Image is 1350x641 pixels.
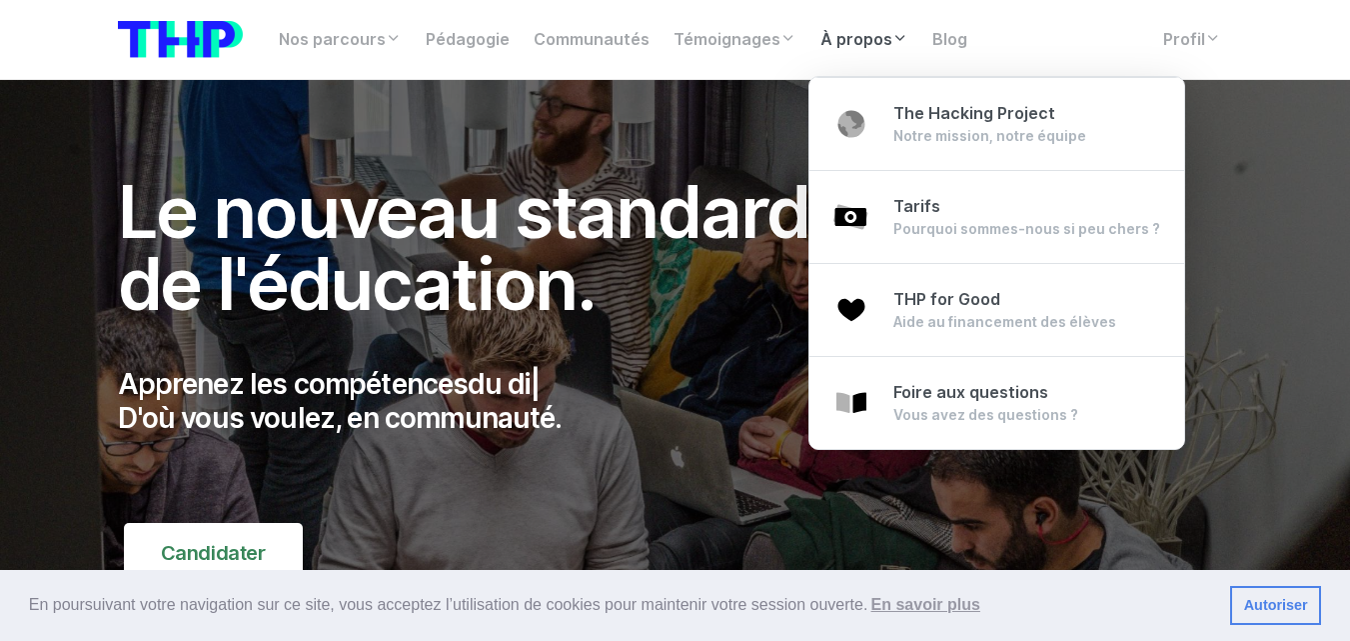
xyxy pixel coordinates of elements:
span: Foire aux questions [893,383,1048,402]
h1: Le nouveau standard de l'éducation. [118,176,853,320]
a: À propos [808,20,920,60]
span: | [531,367,540,401]
a: Profil [1151,20,1233,60]
img: earth-532ca4cfcc951ee1ed9d08868e369144.svg [833,106,869,142]
span: En poursuivant votre navigation sur ce site, vous acceptez l’utilisation de cookies pour mainteni... [29,590,1214,620]
span: du di [468,367,531,401]
img: logo [118,21,243,58]
a: Pédagogie [414,20,522,60]
img: book-open-effebd538656b14b08b143ef14f57c46.svg [833,385,869,421]
span: Tarifs [893,197,940,216]
img: heart-3dc04c8027ce09cac19c043a17b15ac7.svg [833,292,869,328]
p: Apprenez les compétences D'où vous voulez, en communauté. [118,368,853,435]
div: Aide au financement des élèves [893,312,1116,332]
a: Communautés [522,20,662,60]
a: Tarifs Pourquoi sommes-nous si peu chers ? [809,170,1184,264]
div: Pourquoi sommes-nous si peu chers ? [893,219,1160,239]
a: Candidater [124,523,303,583]
img: money-9ea4723cc1eb9d308b63524c92a724aa.svg [833,199,869,235]
a: learn more about cookies [867,590,983,620]
a: Foire aux questions Vous avez des questions ? [809,356,1184,449]
a: The Hacking Project Notre mission, notre équipe [809,77,1184,171]
span: THP for Good [893,290,1000,309]
div: Notre mission, notre équipe [893,126,1086,146]
div: Vous avez des questions ? [893,405,1078,425]
a: THP for Good Aide au financement des élèves [809,263,1184,357]
span: The Hacking Project [893,104,1055,123]
a: Blog [920,20,979,60]
a: Nos parcours [267,20,414,60]
a: dismiss cookie message [1230,586,1321,626]
a: Témoignages [662,20,808,60]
